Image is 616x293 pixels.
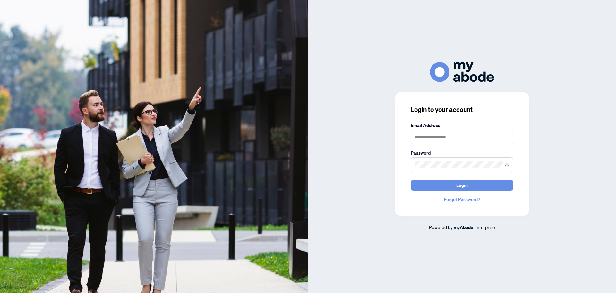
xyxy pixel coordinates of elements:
[456,180,468,190] span: Login
[474,224,495,230] span: Enterprise
[454,224,473,231] a: myAbode
[411,105,513,114] h3: Login to your account
[429,224,453,230] span: Powered by
[411,150,513,157] label: Password
[411,180,513,191] button: Login
[411,196,513,203] a: Forgot Password?
[505,162,509,167] span: eye-invisible
[430,62,494,82] img: ma-logo
[411,122,513,129] label: Email Address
